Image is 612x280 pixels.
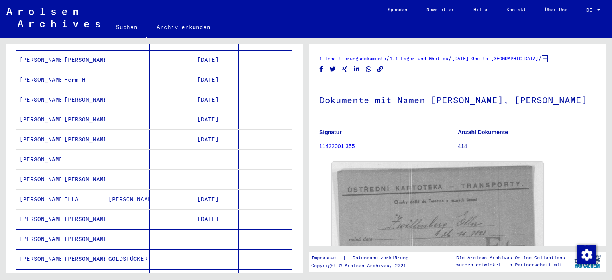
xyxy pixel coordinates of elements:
[61,210,106,229] mat-cell: [PERSON_NAME]
[452,55,538,61] a: [DATE] Ghetto [GEOGRAPHIC_DATA]
[105,249,150,269] mat-cell: GOLDSTÜCKER
[448,55,452,62] span: /
[458,142,596,151] p: 414
[319,143,355,149] a: 11422001 355
[106,18,147,38] a: Suchen
[16,130,61,149] mat-cell: [PERSON_NAME]
[194,210,239,229] mat-cell: [DATE]
[456,254,565,261] p: Die Arolsen Archives Online-Collections
[16,210,61,229] mat-cell: [PERSON_NAME]
[16,229,61,249] mat-cell: [PERSON_NAME]
[16,249,61,269] mat-cell: [PERSON_NAME]
[16,190,61,209] mat-cell: [PERSON_NAME]
[317,64,326,74] button: Share on Facebook
[16,110,61,129] mat-cell: [PERSON_NAME]
[386,55,390,62] span: /
[577,245,596,264] img: Zustimmung ändern
[319,55,386,61] a: 1 Inhaftierungsdokumente
[61,50,106,70] mat-cell: [PERSON_NAME]
[61,170,106,189] mat-cell: [PERSON_NAME]
[61,70,106,90] mat-cell: Herm H
[194,110,239,129] mat-cell: [DATE]
[61,150,106,169] mat-cell: H
[194,130,239,149] mat-cell: [DATE]
[16,70,61,90] mat-cell: [PERSON_NAME]
[61,130,106,149] mat-cell: [PERSON_NAME]
[61,190,106,209] mat-cell: ELLA
[311,262,418,269] p: Copyright © Arolsen Archives, 2021
[538,55,542,62] span: /
[61,249,106,269] mat-cell: [PERSON_NAME]
[311,254,418,262] div: |
[147,18,220,37] a: Archiv erkunden
[573,251,602,271] img: yv_logo.png
[61,110,106,129] mat-cell: [PERSON_NAME]
[311,254,343,262] a: Impressum
[194,70,239,90] mat-cell: [DATE]
[456,261,565,268] p: wurden entwickelt in Partnerschaft mit
[376,64,384,74] button: Copy link
[319,129,342,135] b: Signatur
[16,150,61,169] mat-cell: [PERSON_NAME]
[194,190,239,209] mat-cell: [DATE]
[346,254,418,262] a: Datenschutzerklärung
[16,170,61,189] mat-cell: [PERSON_NAME]
[6,8,100,27] img: Arolsen_neg.svg
[16,50,61,70] mat-cell: [PERSON_NAME]
[61,229,106,249] mat-cell: [PERSON_NAME]
[319,82,596,117] h1: Dokumente mit Namen [PERSON_NAME], [PERSON_NAME]
[365,64,373,74] button: Share on WhatsApp
[194,90,239,110] mat-cell: [DATE]
[353,64,361,74] button: Share on LinkedIn
[341,64,349,74] button: Share on Xing
[586,7,595,13] span: DE
[329,64,337,74] button: Share on Twitter
[194,50,239,70] mat-cell: [DATE]
[16,90,61,110] mat-cell: [PERSON_NAME]
[390,55,448,61] a: 1.1 Lager und Ghettos
[458,129,508,135] b: Anzahl Dokumente
[105,190,150,209] mat-cell: [PERSON_NAME]
[61,90,106,110] mat-cell: [PERSON_NAME]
